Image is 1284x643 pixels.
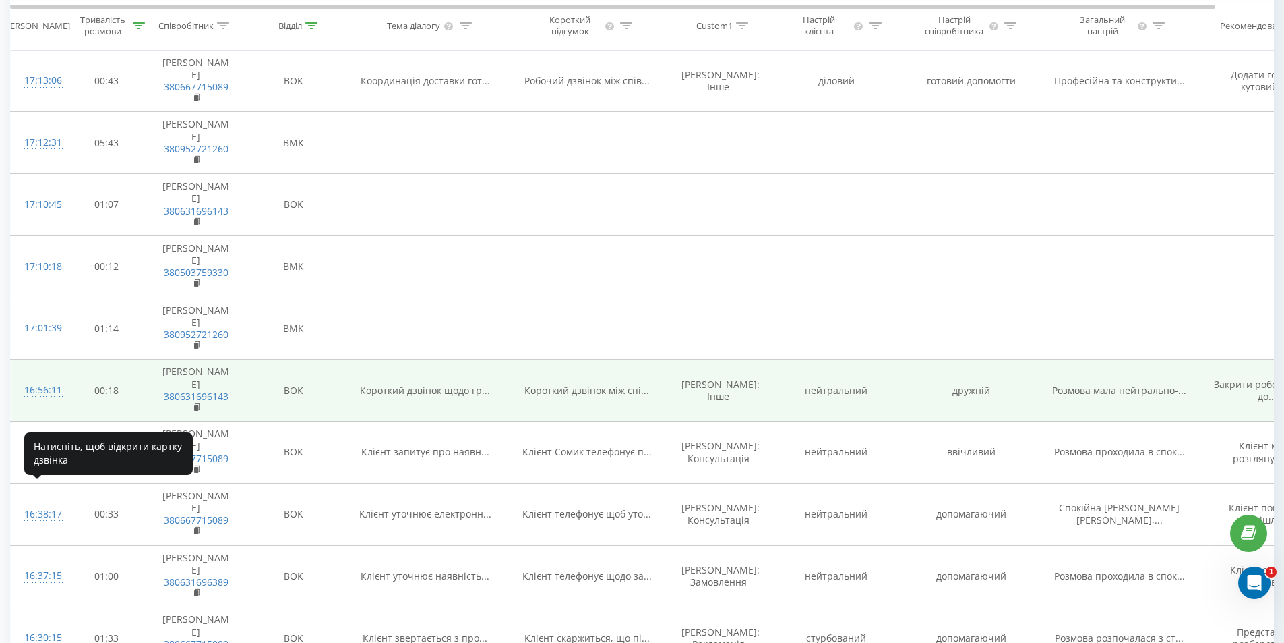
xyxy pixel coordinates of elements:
[65,360,149,422] td: 00:18
[65,545,149,607] td: 01:00
[24,67,51,94] div: 17:13:06
[904,50,1039,112] td: готовий допомогти
[387,20,440,31] div: Тема діалогу
[164,266,228,279] a: 380503759330
[164,142,228,155] a: 380952721260
[904,422,1039,484] td: ввічливий
[668,422,769,484] td: [PERSON_NAME]: Консультація
[164,328,228,341] a: 380952721260
[922,14,987,37] div: Настрій співробітника
[2,20,70,31] div: [PERSON_NAME]
[904,483,1039,545] td: допомагаючий
[149,112,243,174] td: [PERSON_NAME]
[361,74,490,87] span: Координація доставки гот...
[243,50,344,112] td: ВОК
[158,20,214,31] div: Співробітник
[24,192,51,218] div: 17:10:45
[243,422,344,484] td: ВОК
[243,483,344,545] td: ВОК
[164,576,228,588] a: 380631696389
[359,507,491,520] span: Клієнт уточнює електронн...
[149,422,243,484] td: [PERSON_NAME]
[65,298,149,360] td: 01:14
[1054,445,1185,458] span: Розмова проходила в спок...
[1070,14,1135,37] div: Загальний настрій
[149,360,243,422] td: [PERSON_NAME]
[538,14,603,37] div: Короткий підсумок
[769,422,904,484] td: нейтральний
[1266,567,1277,578] span: 1
[1054,74,1185,87] span: Професійна та конструкти...
[24,315,51,341] div: 17:01:39
[360,384,490,397] span: Короткий дзвінок щодо гр...
[164,390,228,403] a: 380631696143
[769,545,904,607] td: нейтральний
[904,360,1039,422] td: дружній
[24,563,51,589] div: 16:37:15
[522,569,652,582] span: Клієнт телефонує щодо за...
[65,422,149,484] td: 01:02
[24,432,193,475] div: Натисніть, щоб відкрити картку дзвінка
[65,112,149,174] td: 05:43
[24,130,51,156] div: 17:12:31
[149,235,243,298] td: [PERSON_NAME]
[65,174,149,236] td: 01:07
[24,377,51,403] div: 16:56:11
[65,235,149,298] td: 00:12
[1054,569,1185,582] span: Розмова проходила в спок...
[278,20,302,31] div: Відділ
[361,569,489,582] span: Клієнт уточнює наявність...
[668,360,769,422] td: [PERSON_NAME]: Інше
[1059,501,1180,526] span: Спокійна [PERSON_NAME] [PERSON_NAME],...
[243,360,344,422] td: ВОК
[668,483,769,545] td: [PERSON_NAME]: Консультація
[164,204,228,217] a: 380631696143
[149,298,243,360] td: [PERSON_NAME]
[65,50,149,112] td: 00:43
[904,545,1039,607] td: допомагаючий
[164,80,228,93] a: 380667715089
[1052,384,1186,397] span: Розмова мала нейтрально-...
[149,483,243,545] td: [PERSON_NAME]
[243,174,344,236] td: ВОК
[769,483,904,545] td: нейтральний
[769,360,904,422] td: нейтральний
[1238,567,1271,599] iframe: Intercom live chat
[787,14,850,37] div: Настрій клієнта
[522,445,652,458] span: Клієнт Сомик телефонує п...
[522,507,651,520] span: Клієнт телефонує щоб уто...
[668,545,769,607] td: [PERSON_NAME]: Замовлення
[696,20,733,31] div: Custom1
[149,50,243,112] td: [PERSON_NAME]
[149,174,243,236] td: [PERSON_NAME]
[668,50,769,112] td: [PERSON_NAME]: Інше
[769,50,904,112] td: діловий
[243,545,344,607] td: ВОК
[524,74,650,87] span: Робочий дзвінок між спів...
[243,298,344,360] td: ВМК
[76,14,129,37] div: Тривалість розмови
[524,384,649,397] span: Короткий дзвінок між спі...
[243,235,344,298] td: ВМК
[149,545,243,607] td: [PERSON_NAME]
[24,501,51,528] div: 16:38:17
[243,112,344,174] td: ВМК
[24,254,51,280] div: 17:10:18
[164,452,228,465] a: 380667715089
[65,483,149,545] td: 00:33
[164,513,228,526] a: 380667715089
[361,445,489,458] span: Клієнт запитує про наявн...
